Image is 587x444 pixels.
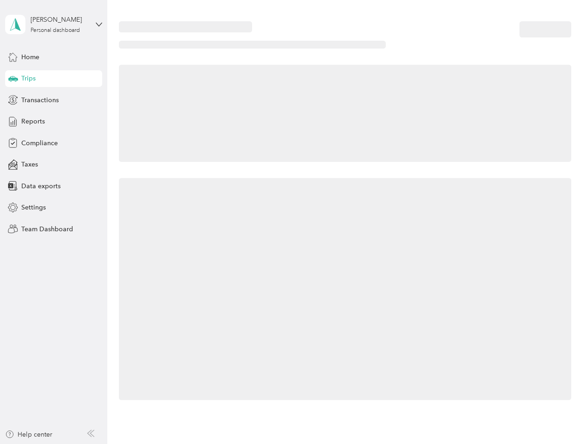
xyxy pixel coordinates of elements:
span: Team Dashboard [21,224,73,234]
span: Home [21,52,39,62]
span: Taxes [21,160,38,169]
button: Help center [5,430,52,439]
span: Settings [21,203,46,212]
span: Transactions [21,95,59,105]
span: Compliance [21,138,58,148]
iframe: Everlance-gr Chat Button Frame [535,392,587,444]
span: Data exports [21,181,61,191]
span: Reports [21,117,45,126]
div: [PERSON_NAME] [31,15,88,25]
span: Trips [21,74,36,83]
div: Personal dashboard [31,28,80,33]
